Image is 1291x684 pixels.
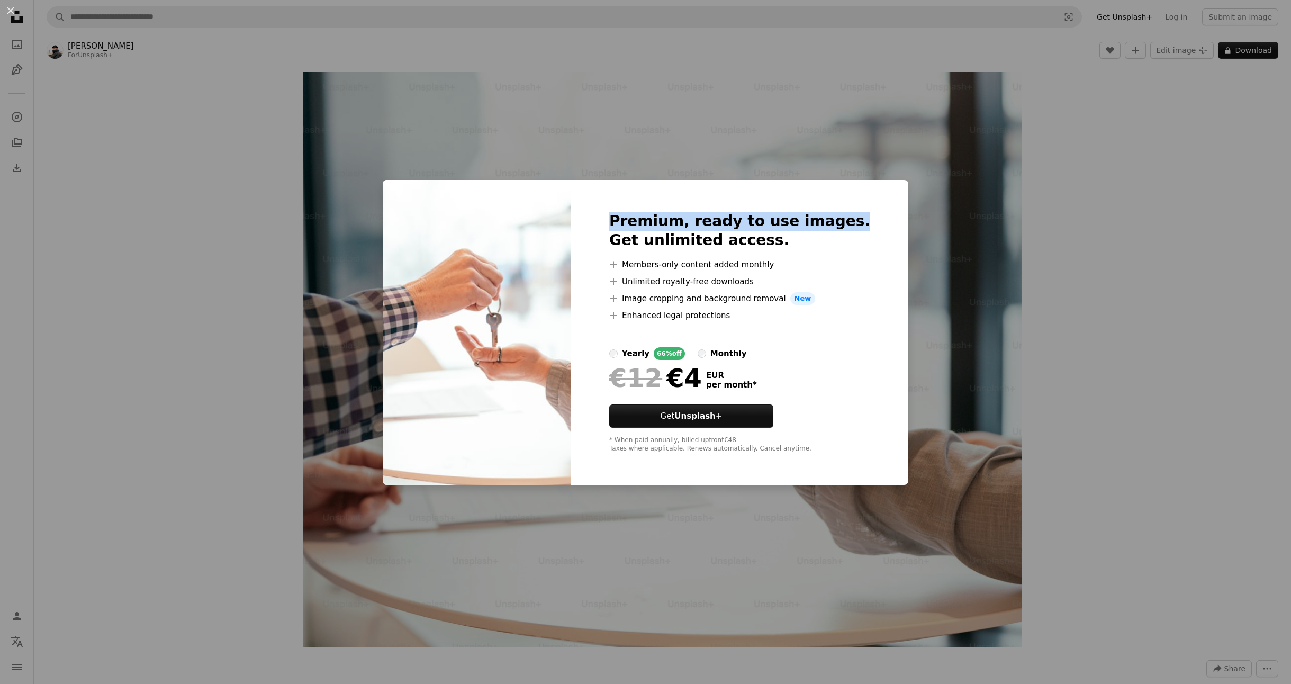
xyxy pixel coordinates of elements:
[609,292,870,305] li: Image cropping and background removal
[622,347,649,360] div: yearly
[698,349,706,358] input: monthly
[710,347,747,360] div: monthly
[609,404,773,428] button: GetUnsplash+
[609,436,870,453] div: * When paid annually, billed upfront €48 Taxes where applicable. Renews automatically. Cancel any...
[706,380,757,390] span: per month *
[609,212,870,250] h2: Premium, ready to use images. Get unlimited access.
[609,364,662,392] span: €12
[609,275,870,288] li: Unlimited royalty-free downloads
[609,349,618,358] input: yearly66%off
[609,309,870,322] li: Enhanced legal protections
[654,347,685,360] div: 66% off
[609,258,870,271] li: Members-only content added monthly
[790,292,816,305] span: New
[706,371,757,380] span: EUR
[383,180,571,485] img: premium_photo-1678208873704-29c8259777eb
[674,411,722,421] strong: Unsplash+
[609,364,702,392] div: €4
